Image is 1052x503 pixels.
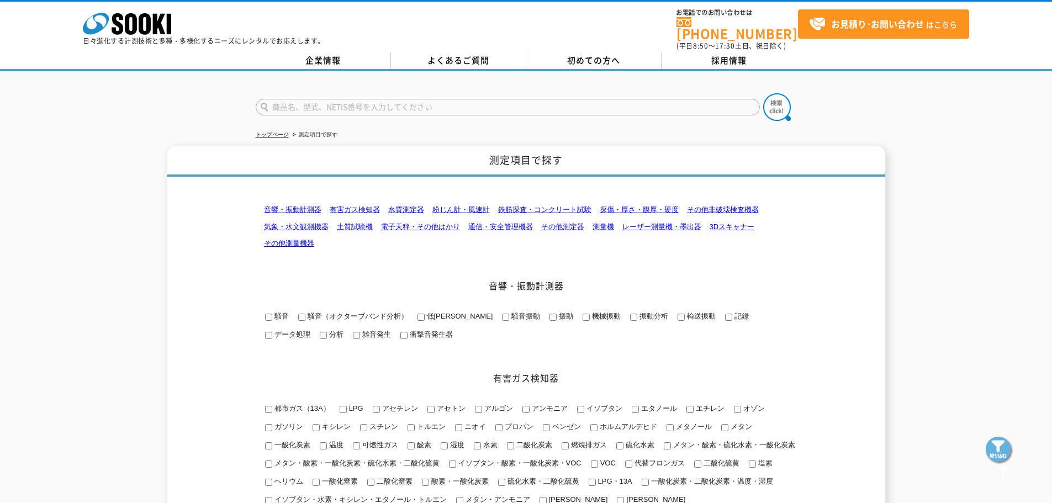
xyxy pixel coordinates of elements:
input: 機械振動 [583,314,590,321]
a: その他測定器 [541,223,584,231]
span: 振動 [557,312,573,320]
input: アンモニア [522,406,530,413]
span: 代替フロンガス [632,459,685,467]
input: 塩素 [749,460,756,468]
input: 硫化水素 [616,442,623,449]
span: アルゴン [482,404,513,412]
input: 二酸化硫黄 [694,460,701,468]
span: 17:30 [715,41,735,51]
span: 雑音発生 [360,330,391,338]
input: 記録 [725,314,732,321]
input: 都市ガス（13A） [265,406,272,413]
span: ヘリウム [272,477,303,485]
a: 初めての方へ [526,52,662,69]
span: 酸素・一酸化炭素 [429,477,489,485]
span: アセチレン [380,404,418,412]
a: 3Dスキャナー [710,223,755,231]
a: 探傷・厚さ・膜厚・硬度 [600,205,679,214]
h1: 測定項目で探す [167,146,885,177]
input: エタノール [632,406,639,413]
input: ヘリウム [265,479,272,486]
input: 二酸化窒素 [367,479,374,486]
input: 湿度 [441,442,448,449]
span: ニオイ [462,422,486,431]
h2: 有害ガス検知器 [256,372,797,384]
input: 騒音 [265,314,272,321]
span: データ処理 [272,330,310,338]
input: 雑音発生 [353,332,360,339]
img: btn_search.png [763,93,791,121]
a: 土質試験機 [337,223,373,231]
input: 二酸化炭素 [507,442,514,449]
input: メタノール [667,424,674,431]
input: イソブタン・酸素・一酸化炭素・VOC [449,460,456,468]
a: 音響・振動計測器 [264,205,321,214]
span: スチレン [367,422,398,431]
input: 硫化水素・二酸化硫黄 [498,479,505,486]
a: 粉じん計・風速計 [432,205,490,214]
span: 可燃性ガス [360,441,398,449]
span: オゾン [741,404,765,412]
input: 低[PERSON_NAME] [417,314,425,321]
span: 衝撃音発生器 [408,330,453,338]
span: 騒音 [272,312,289,320]
input: データ処理 [265,332,272,339]
input: 振動分析 [630,314,637,321]
input: 水素 [474,442,481,449]
h2: 音響・振動計測器 [256,280,797,292]
input: 可燃性ガス [353,442,360,449]
span: エタノール [639,404,677,412]
input: プロパン [495,424,503,431]
span: ガソリン [272,422,303,431]
input: VOC [591,460,598,468]
span: 分析 [327,330,343,338]
span: 記録 [732,312,749,320]
input: イソブタン [577,406,584,413]
a: 気象・水文観測機器 [264,223,329,231]
input: エチレン [686,406,694,413]
a: 採用情報 [662,52,797,69]
span: キシレン [320,422,351,431]
input: 燃焼排ガス [562,442,569,449]
input: オゾン [734,406,741,413]
a: その他測量機器 [264,239,314,247]
a: レーザー測量機・墨出器 [622,223,701,231]
input: 騒音振動 [502,314,509,321]
span: メタン・酸素・一酸化炭素・硫化水素・二酸化硫黄 [272,459,440,467]
span: アンモニア [530,404,568,412]
input: ガソリン [265,424,272,431]
li: 測定項目で探す [290,129,337,141]
input: メタン [721,424,728,431]
span: 都市ガス（13A） [272,404,330,412]
input: 酸素 [408,442,415,449]
span: 一酸化窒素 [320,477,358,485]
span: アセトン [435,404,466,412]
input: キシレン [313,424,320,431]
input: アセトン [427,406,435,413]
input: 商品名、型式、NETIS番号を入力してください [256,99,760,115]
span: イソブタン・酸素・一酸化炭素・VOC [456,459,581,467]
span: 塩素 [756,459,773,467]
span: 輸送振動 [685,312,716,320]
span: (平日 ～ 土日、祝日除く) [676,41,786,51]
input: 一酸化窒素 [313,479,320,486]
span: 硫化水素・二酸化硫黄 [505,477,579,485]
span: はこちら [809,16,957,33]
span: お電話でのお問い合わせは [676,9,798,16]
input: トルエン [408,424,415,431]
strong: お見積り･お問い合わせ [831,17,924,30]
span: 水素 [481,441,498,449]
input: 振動 [549,314,557,321]
span: ベンゼン [550,422,581,431]
span: 二酸化硫黄 [701,459,739,467]
span: 燃焼排ガス [569,441,607,449]
input: ベンゼン [543,424,550,431]
span: LPG [347,404,363,412]
span: LPG・13A [596,477,632,485]
a: 電子天秤・その他はかり [381,223,460,231]
span: プロパン [503,422,533,431]
span: 機械振動 [590,312,621,320]
p: 日々進化する計測技術と多種・多様化するニーズにレンタルでお応えします。 [83,38,325,44]
input: 輸送振動 [678,314,685,321]
input: メタン・酸素・硫化水素・一酸化炭素 [664,442,671,449]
